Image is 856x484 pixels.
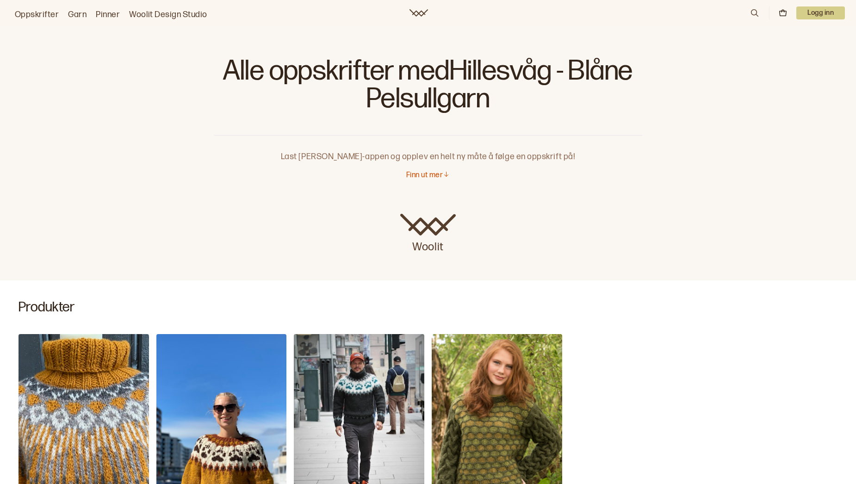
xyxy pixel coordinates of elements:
button: User dropdown [796,6,845,19]
button: Finn ut mer [406,171,450,180]
p: Finn ut mer [406,171,443,180]
a: Woolit [400,214,456,254]
img: Woolit [400,214,456,236]
a: Pinner [96,8,120,21]
p: Last [PERSON_NAME]-appen og opplev en helt ny måte å følge en oppskrift på! [214,136,642,163]
a: Garn [68,8,87,21]
h1: Alle oppskrifter med Hillesvåg - Blåne Pelsullgarn [214,56,642,120]
a: Oppskrifter [15,8,59,21]
p: Logg inn [796,6,845,19]
a: Woolit Design Studio [129,8,207,21]
p: Woolit [400,236,456,254]
a: Woolit [409,9,428,17]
